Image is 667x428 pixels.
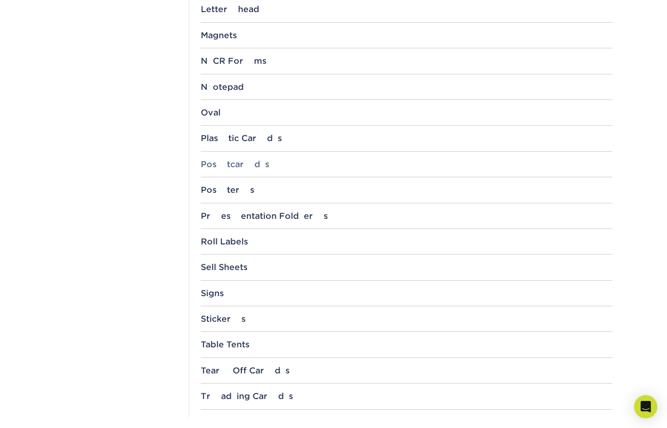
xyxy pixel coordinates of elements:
[201,133,612,143] div: Plastic Cards
[201,56,612,66] div: NCR Forms
[2,399,82,425] iframe: Google Customer Reviews
[201,30,612,40] div: Magnets
[201,391,612,401] div: Trading Cards
[201,4,612,14] div: Letterhead
[201,159,612,169] div: Postcards
[201,366,612,375] div: Tear Off Cards
[634,395,657,418] div: Open Intercom Messenger
[201,262,612,272] div: Sell Sheets
[201,314,612,324] div: Stickers
[201,340,612,349] div: Table Tents
[201,185,612,195] div: Posters
[201,82,612,92] div: Notepad
[201,211,612,221] div: Presentation Folders
[201,108,612,117] div: Oval
[201,237,612,246] div: Roll Labels
[201,288,612,298] div: Signs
